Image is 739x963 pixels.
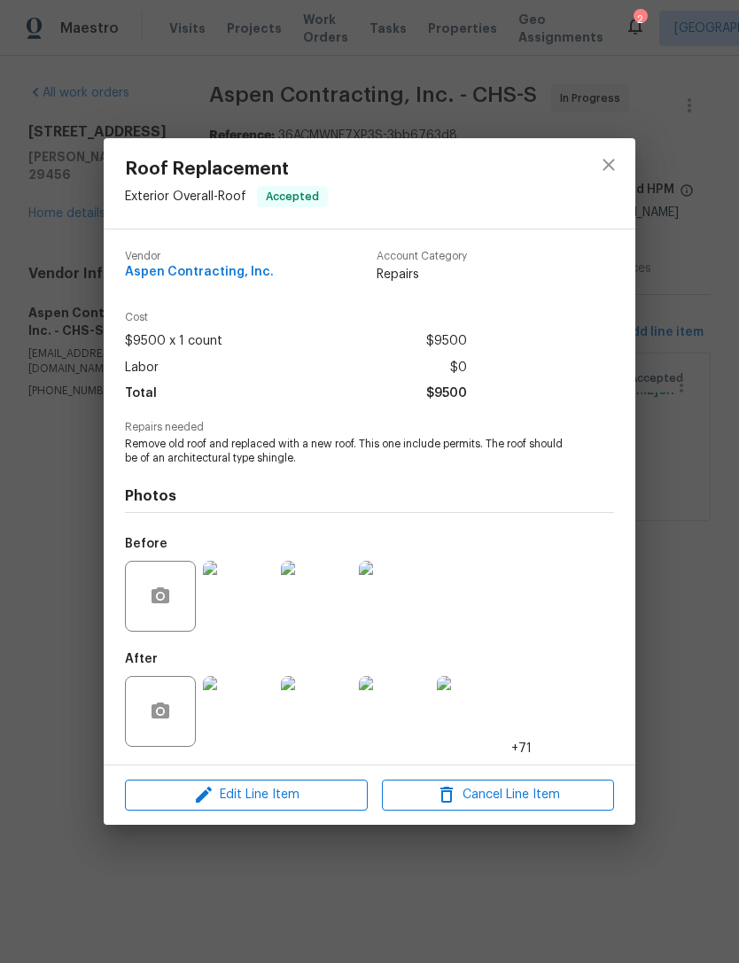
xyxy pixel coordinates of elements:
span: Account Category [377,251,467,262]
span: Repairs [377,266,467,283]
span: Repairs needed [125,422,614,433]
span: Exterior Overall - Roof [125,190,246,203]
span: Vendor [125,251,274,262]
span: $9500 [426,329,467,354]
span: +71 [511,740,532,757]
span: Labor [125,355,159,381]
span: $9500 x 1 count [125,329,222,354]
h5: Before [125,538,167,550]
span: Cost [125,312,467,323]
span: Cancel Line Item [387,784,609,806]
span: $0 [450,355,467,381]
div: 2 [634,11,646,28]
button: close [587,144,630,186]
h5: After [125,653,158,665]
span: Aspen Contracting, Inc. [125,266,274,279]
button: Edit Line Item [125,780,368,811]
span: Remove old roof and replaced with a new roof. This one include permits. The roof should be of an ... [125,437,565,467]
span: Total [125,381,157,407]
span: Roof Replacement [125,159,328,179]
span: $9500 [426,381,467,407]
span: Edit Line Item [130,784,362,806]
button: Cancel Line Item [382,780,614,811]
span: Accepted [259,188,326,206]
h4: Photos [125,487,614,505]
